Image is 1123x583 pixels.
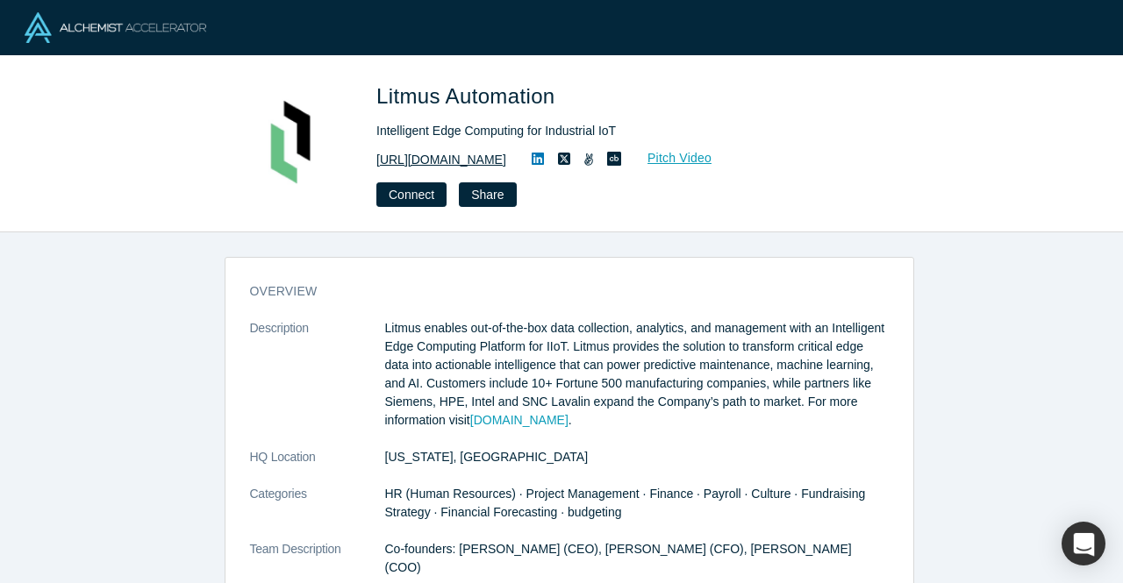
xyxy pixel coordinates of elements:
[385,319,889,430] p: Litmus enables out-of-the-box data collection, analytics, and management with an Intelligent Edge...
[385,540,889,577] p: Co-founders: [PERSON_NAME] (CEO), [PERSON_NAME] (CFO), [PERSON_NAME] (COO)
[250,282,864,301] h3: overview
[250,319,385,448] dt: Description
[376,84,561,108] span: Litmus Automation
[376,182,447,207] button: Connect
[25,12,206,43] img: Alchemist Logo
[470,413,569,427] a: [DOMAIN_NAME]
[459,182,516,207] button: Share
[385,487,866,519] span: HR (Human Resources) · Project Management · Finance · Payroll · Culture · Fundraising Strategy · ...
[250,448,385,485] dt: HQ Location
[229,81,352,203] img: Litmus Automation's Logo
[250,485,385,540] dt: Categories
[628,148,712,168] a: Pitch Video
[385,448,889,466] dd: [US_STATE], [GEOGRAPHIC_DATA]
[376,122,868,140] div: Intelligent Edge Computing for Industrial IoT
[376,151,506,169] a: [URL][DOMAIN_NAME]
